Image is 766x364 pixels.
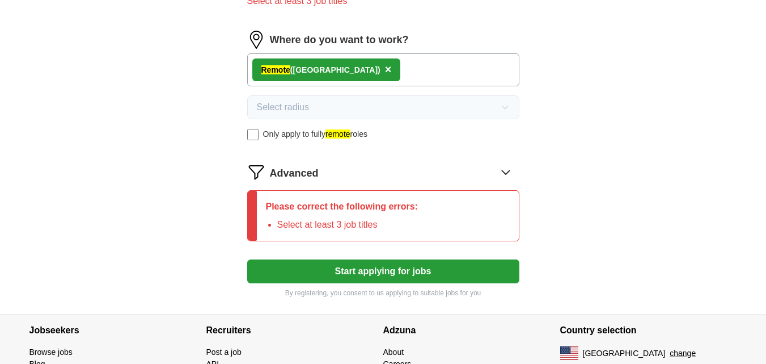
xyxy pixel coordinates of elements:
[261,64,380,76] div: ([GEOGRAPHIC_DATA])
[266,200,418,214] p: Please correct the following errors:
[206,348,242,357] a: Post a job
[257,101,310,114] span: Select radius
[583,348,666,359] span: [GEOGRAPHIC_DATA]
[270,32,409,48] label: Where do you want to work?
[247,95,519,119] button: Select radius
[385,63,392,76] span: ×
[29,348,73,357] a: Browse jobs
[247,288,519,298] p: By registering, you consent to us applying to suitable jobs for you
[383,348,404,357] a: About
[247,163,265,181] img: filter
[247,31,265,49] img: location.png
[247,260,519,283] button: Start applying for jobs
[560,346,578,360] img: US flag
[261,65,290,74] multi-find-1-extension: highlighted by Multi Find
[325,129,350,139] multi-find-1-extension: highlighted by Multi Find
[385,61,392,78] button: ×
[247,129,259,140] input: Only apply to fullyremoteroles
[560,315,737,346] h4: Country selection
[270,166,319,181] span: Advanced
[670,348,696,359] button: change
[277,218,418,232] li: Select at least 3 job titles
[263,128,367,140] span: Only apply to fully roles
